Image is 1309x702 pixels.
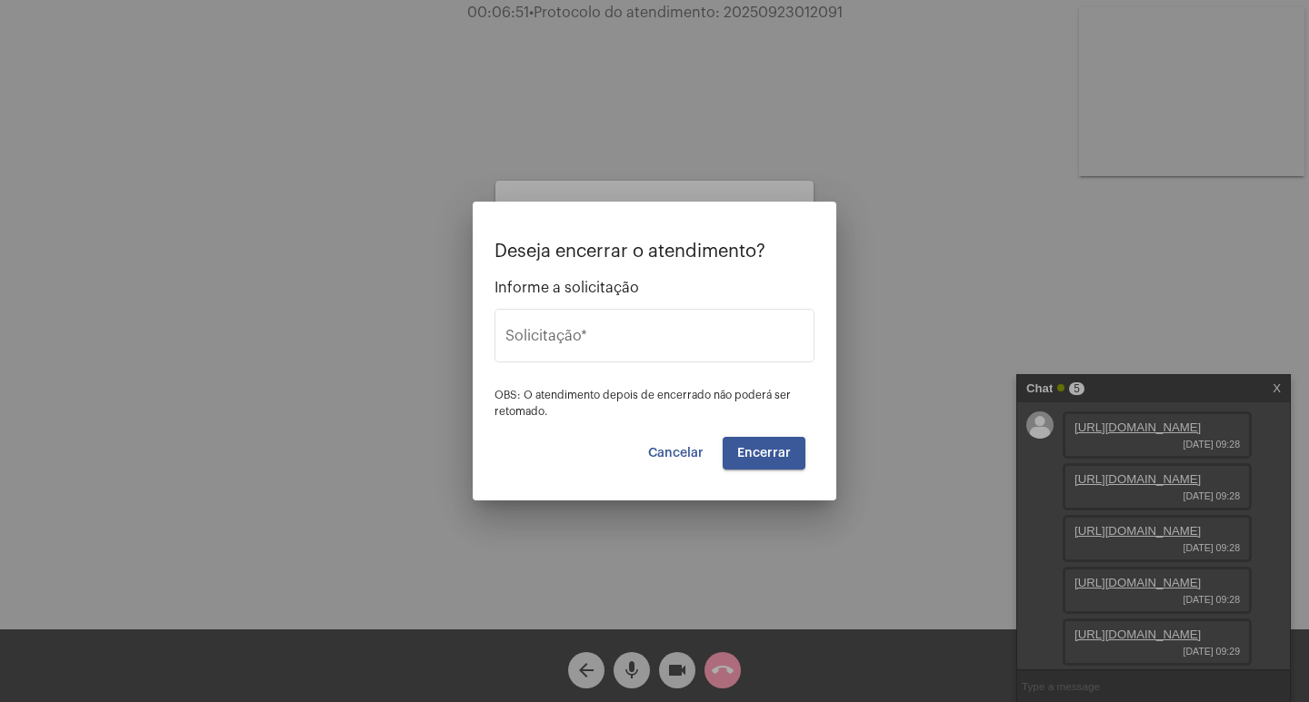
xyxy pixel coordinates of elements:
[723,437,805,470] button: Encerrar
[495,280,814,296] span: Informe a solicitação
[648,447,704,460] span: Cancelar
[737,447,791,460] span: Encerrar
[495,242,814,262] p: Deseja encerrar o atendimento?
[634,437,718,470] button: Cancelar
[495,390,791,417] span: OBS: O atendimento depois de encerrado não poderá ser retomado.
[505,331,804,348] input: Buscar solicitação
